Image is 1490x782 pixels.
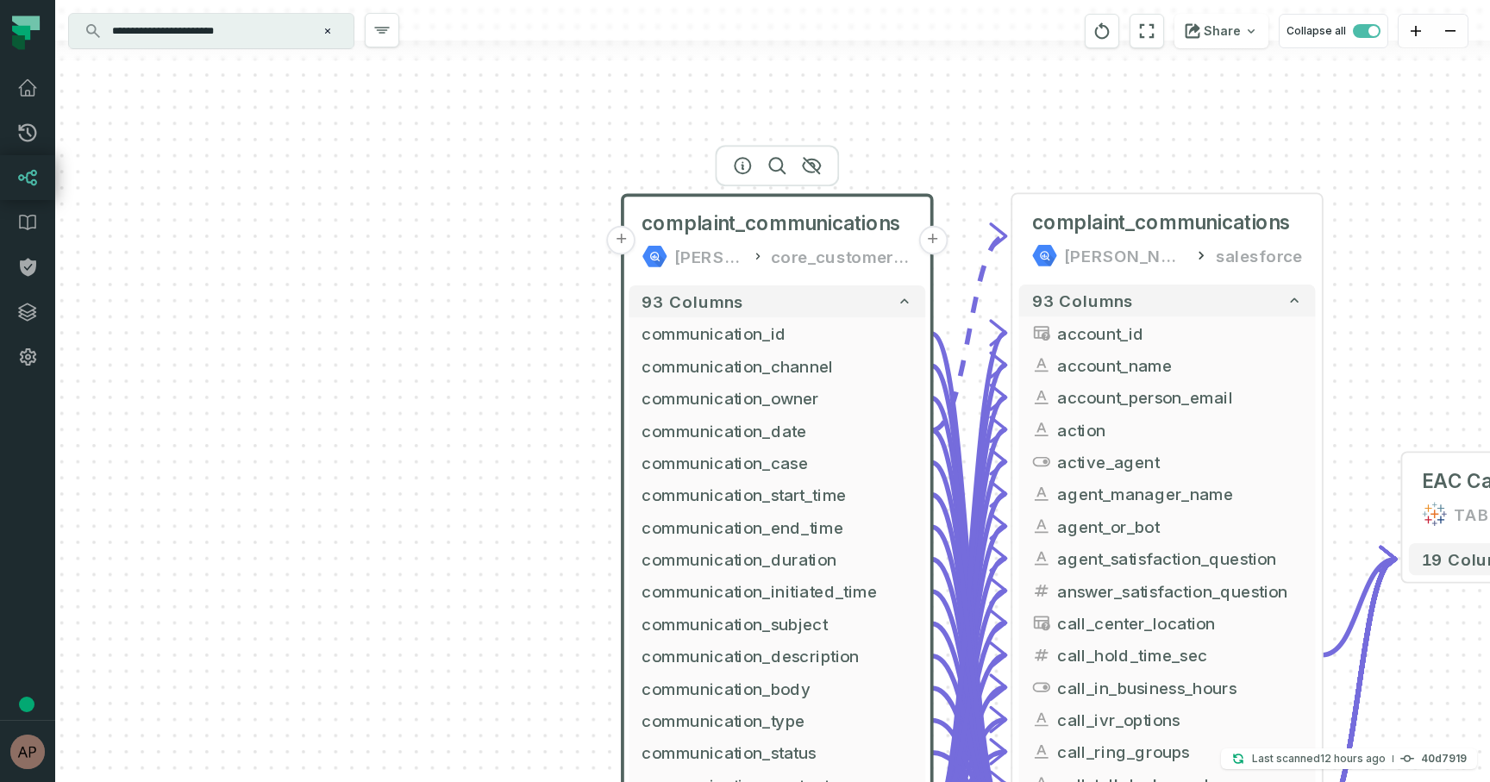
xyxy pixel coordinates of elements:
button: account_id [1019,316,1316,348]
span: boolean [1032,678,1051,697]
span: string [1032,742,1051,761]
span: communication_body [642,676,912,700]
span: account_name [1057,353,1302,377]
span: string [1032,485,1051,504]
span: boolean [1032,452,1051,471]
span: string [1032,420,1051,439]
span: complaint_communications [642,211,901,237]
span: string [1032,355,1051,374]
span: float [1032,646,1051,665]
button: communication_duration [629,543,925,575]
span: communication_type [642,708,912,732]
button: Last scanned[DATE] 11:34:11 PM40d7919 [1221,748,1477,769]
button: + [918,226,948,255]
span: account_id [1057,321,1302,345]
button: communication_initiated_time [629,575,925,607]
button: communication_date [629,414,925,446]
span: string [1032,516,1051,535]
div: juul-warehouse [674,243,745,269]
span: communication_initiated_time [642,579,912,604]
span: account_person_email [1057,385,1302,410]
span: agent_satisfaction_question [1057,547,1302,571]
relative-time: Sep 9, 2025, 11:34 PM EDT [1320,752,1386,765]
button: communication_id [629,317,925,349]
button: call_ring_groups [1019,735,1316,767]
button: communication_channel [629,350,925,382]
div: core_customer_service [771,243,913,269]
button: Collapse all [1279,14,1388,48]
button: communication_end_time [629,511,925,543]
button: call_hold_time_sec [1019,639,1316,671]
span: communication_channel [642,353,912,378]
button: communication_subject [629,608,925,640]
button: zoom in [1399,15,1433,48]
h4: 40d7919 [1421,754,1467,764]
span: active_agent [1057,450,1302,474]
button: call_in_business_hours [1019,671,1316,703]
span: communication_status [642,741,912,765]
span: communication_duration [642,547,912,572]
button: action [1019,413,1316,445]
button: agent_or_bot [1019,510,1316,542]
div: juul-customer-service [1064,242,1186,268]
span: call_hold_time_sec [1057,643,1302,667]
span: communication_owner [642,386,912,410]
span: communication_description [642,644,912,668]
span: communication_case [642,450,912,474]
span: complaint_communications [1032,210,1292,236]
button: Clear search query [319,22,336,40]
div: salesforce [1216,242,1303,268]
span: string [1032,710,1051,729]
span: action [1057,417,1302,441]
button: communication_description [629,640,925,672]
span: call_center_location [1057,610,1302,635]
span: string [1032,388,1051,407]
button: communication_start_time [629,479,925,510]
span: call_ring_groups [1057,740,1302,764]
button: communication_owner [629,382,925,414]
span: communication_date [642,418,912,442]
span: answer_satisfaction_question [1057,579,1302,603]
button: account_name [1019,349,1316,381]
button: Share [1174,14,1268,48]
button: communication_body [629,672,925,704]
button: agent_manager_name [1019,478,1316,510]
span: 93 columns [642,291,743,310]
button: + [607,226,636,255]
div: Tooltip anchor [19,697,34,712]
span: communication_end_time [642,515,912,539]
span: communication_subject [642,611,912,635]
span: 93 columns [1032,291,1134,310]
p: Last scanned [1252,750,1386,767]
span: float [1032,581,1051,600]
span: agent_manager_name [1057,482,1302,506]
button: agent_satisfaction_question [1019,542,1316,574]
span: type unknown [1032,613,1051,632]
span: agent_or_bot [1057,514,1302,538]
span: call_ivr_options [1057,708,1302,732]
span: call_in_business_hours [1057,675,1302,699]
g: Edge from d179fc379b8e5a9c24a90908d9f95fe1 to 6842023eee0952eb8569a5a3844ecc14 [932,236,1006,430]
button: call_ivr_options [1019,704,1316,735]
span: communication_id [642,322,912,346]
button: account_person_email [1019,381,1316,413]
button: call_center_location [1019,607,1316,639]
button: communication_type [629,704,925,736]
button: communication_case [629,447,925,479]
span: type unknown [1032,323,1051,342]
button: answer_satisfaction_question [1019,574,1316,606]
span: communication_start_time [642,483,912,507]
button: communication_status [629,736,925,768]
button: active_agent [1019,446,1316,478]
img: avatar of Aryan Siddhabathula (c) [10,735,45,769]
span: string [1032,548,1051,567]
button: zoom out [1433,15,1468,48]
